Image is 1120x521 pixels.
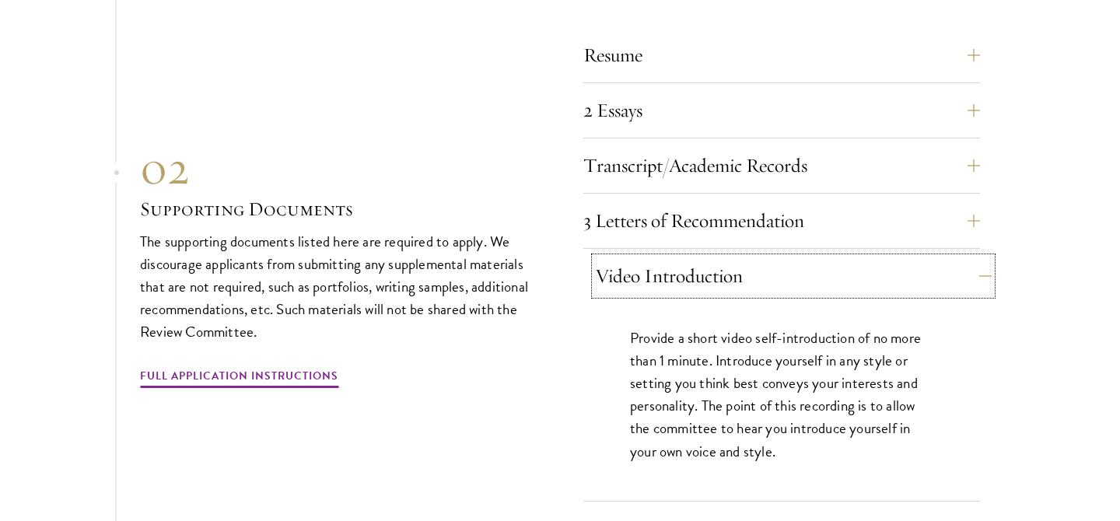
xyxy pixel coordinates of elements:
button: Resume [583,37,980,74]
p: The supporting documents listed here are required to apply. We discourage applicants from submitt... [140,230,537,343]
button: 2 Essays [583,92,980,129]
h3: Supporting Documents [140,196,537,222]
button: Video Introduction [595,257,992,295]
div: 02 [140,140,537,196]
p: Provide a short video self-introduction of no more than 1 minute. Introduce yourself in any style... [630,327,933,462]
button: 3 Letters of Recommendation [583,202,980,240]
button: Transcript/Academic Records [583,147,980,184]
a: Full Application Instructions [140,366,338,390]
